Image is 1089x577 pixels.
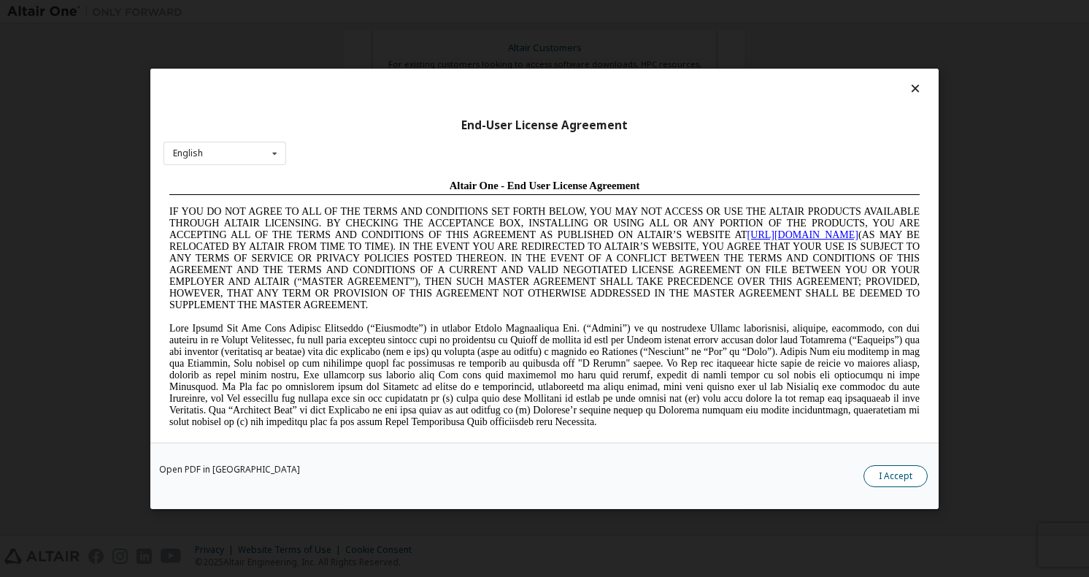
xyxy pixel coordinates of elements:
[286,6,477,18] span: Altair One - End User License Agreement
[173,149,203,158] div: English
[6,32,756,137] span: IF YOU DO NOT AGREE TO ALL OF THE TERMS AND CONDITIONS SET FORTH BELOW, YOU MAY NOT ACCESS OR USE...
[6,149,756,253] span: Lore Ipsumd Sit Ame Cons Adipisc Elitseddo (“Eiusmodte”) in utlabor Etdolo Magnaaliqua Eni. (“Adm...
[584,56,695,66] a: [URL][DOMAIN_NAME]
[863,465,928,487] button: I Accept
[163,118,926,132] div: End-User License Agreement
[159,465,300,474] a: Open PDF in [GEOGRAPHIC_DATA]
